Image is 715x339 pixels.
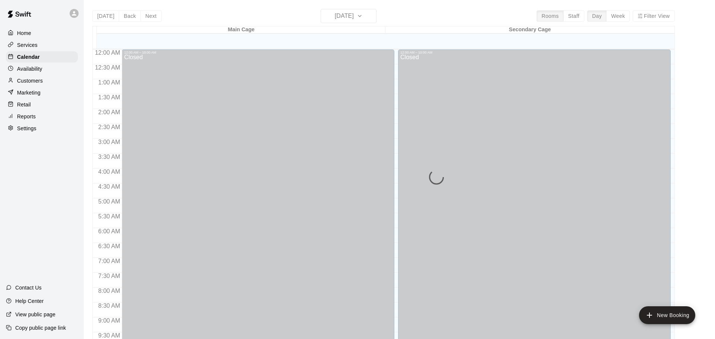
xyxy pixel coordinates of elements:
span: 1:30 AM [96,94,122,100]
div: Main Cage [97,26,385,33]
span: 3:00 AM [96,139,122,145]
p: View public page [15,311,55,318]
a: Services [6,39,78,51]
a: Availability [6,63,78,74]
a: Home [6,28,78,39]
a: Marketing [6,87,78,98]
span: 7:30 AM [96,273,122,279]
p: Calendar [17,53,40,61]
p: Customers [17,77,43,84]
span: 2:30 AM [96,124,122,130]
a: Reports [6,111,78,122]
p: Retail [17,101,31,108]
a: Settings [6,123,78,134]
span: 9:00 AM [96,317,122,324]
span: 5:30 AM [96,213,122,220]
p: Settings [17,125,36,132]
p: Home [17,29,31,37]
p: Contact Us [15,284,42,291]
span: 12:30 AM [93,64,122,71]
span: 1:00 AM [96,79,122,86]
span: 5:00 AM [96,198,122,205]
p: Availability [17,65,42,73]
span: 6:00 AM [96,228,122,234]
div: Secondary Cage [385,26,674,33]
p: Help Center [15,297,44,305]
span: 4:30 AM [96,183,122,190]
a: Retail [6,99,78,110]
span: 12:00 AM [93,49,122,56]
span: 2:00 AM [96,109,122,115]
p: Services [17,41,38,49]
span: 8:00 AM [96,288,122,294]
span: 8:30 AM [96,303,122,309]
p: Marketing [17,89,41,96]
span: 7:00 AM [96,258,122,264]
span: 3:30 AM [96,154,122,160]
span: 6:30 AM [96,243,122,249]
p: Reports [17,113,36,120]
span: 4:00 AM [96,169,122,175]
div: 12:00 AM – 10:00 AM [400,51,668,54]
div: 12:00 AM – 10:00 AM [124,51,392,54]
button: add [639,306,695,324]
span: 9:30 AM [96,332,122,339]
a: Customers [6,75,78,86]
p: Copy public page link [15,324,66,332]
a: Calendar [6,51,78,63]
